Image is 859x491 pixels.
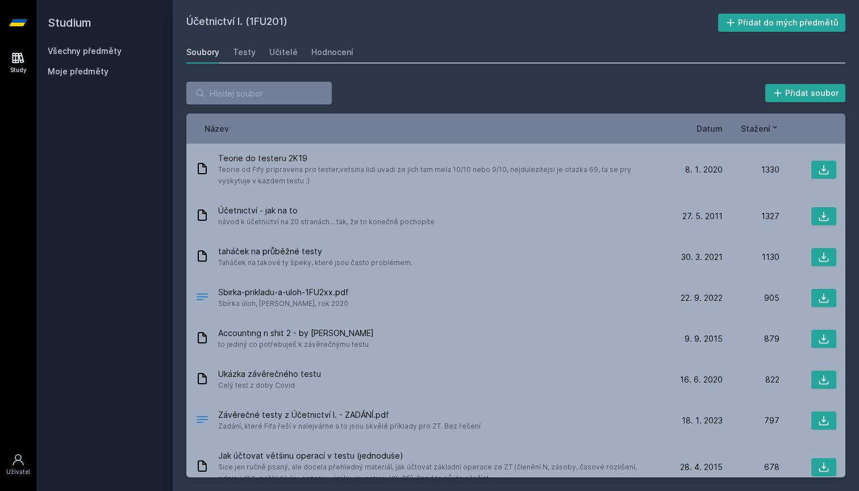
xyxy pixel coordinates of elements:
[269,41,298,64] a: Učitelé
[205,123,229,135] button: Název
[6,468,30,476] div: Uživatel
[186,14,718,32] h2: Účetnictví I. (1FU201)
[218,216,435,228] span: návod k účetnictví na 20 stranách... tak, že to konečně pochopíte
[697,123,723,135] button: Datum
[723,415,779,426] div: 797
[218,461,661,484] span: Sice jen ručně psaný, ale docela přehledný materiál, jak účtovat základní operace ze ZT (členění ...
[685,164,723,175] span: 8. 1. 2020
[682,211,723,222] span: 27. 5. 2011
[218,257,412,268] span: Taháček na takové ty špeky, které jsou často problémem.
[186,47,219,58] div: Soubory
[269,47,298,58] div: Učitelé
[723,211,779,222] div: 1327
[218,246,412,257] span: taháček na průběžné testy
[681,292,723,304] span: 22. 9. 2022
[680,461,723,473] span: 28. 4. 2015
[218,153,661,164] span: Teorie do testeru 2K19
[233,47,256,58] div: Testy
[723,251,779,263] div: 1130
[218,205,435,216] span: Účetnictví - jak na to
[218,287,349,298] span: Sbirka-prikladu-a-uloh-1FU2xx.pdf
[723,164,779,175] div: 1330
[195,290,209,307] div: PDF
[48,66,109,77] span: Moje předměty
[48,46,122,56] a: Všechny předměty
[741,123,770,135] span: Stažení
[741,123,779,135] button: Stažení
[681,251,723,263] span: 30. 3. 2021
[311,41,353,64] a: Hodnocení
[311,47,353,58] div: Hodnocení
[218,298,349,309] span: Sbírka úloh, [PERSON_NAME], rok 2020
[723,461,779,473] div: 678
[186,82,332,104] input: Hledej soubor
[682,415,723,426] span: 18. 1. 2023
[723,292,779,304] div: 905
[2,447,34,482] a: Uživatel
[218,164,661,187] span: Teorie od Fify pripravena pro tester,vetsina lidi uvadi ze jich tam mela 10/10 nebo 9/10, nejdule...
[685,333,723,345] span: 9. 9. 2015
[218,339,374,350] span: to jediný co potřebuješ k závěrečnýmu testu
[723,374,779,385] div: 822
[218,421,481,432] span: Zadání, které Fifa řeší v nalejvárne a to jsou skvělé příklady pro ZT. Bez řešení
[218,328,374,339] span: Accounting n shit 2 - by [PERSON_NAME]
[218,450,661,461] span: Jak účtovat většinu operací v testu (jednoduše)
[218,409,481,421] span: Závěrečné testy z Účetnictví I. - ZADÁNÍ.pdf
[233,41,256,64] a: Testy
[186,41,219,64] a: Soubory
[195,413,209,429] div: PDF
[765,84,846,102] button: Přidat soubor
[723,333,779,345] div: 879
[10,66,27,74] div: Study
[718,14,846,32] button: Přidat do mých předmětů
[218,368,321,380] span: Ukázka závěrečného testu
[680,374,723,385] span: 16. 6. 2020
[218,380,321,391] span: Celý test z doby Covid
[2,45,34,80] a: Study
